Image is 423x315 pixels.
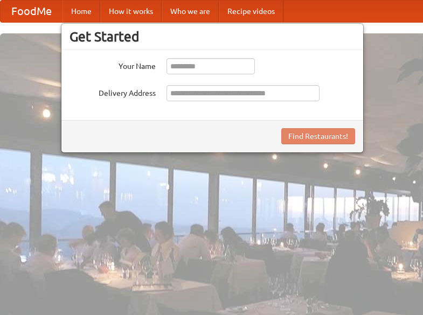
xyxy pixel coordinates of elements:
[70,85,156,99] label: Delivery Address
[100,1,162,22] a: How it works
[1,1,63,22] a: FoodMe
[70,29,355,45] h3: Get Started
[219,1,283,22] a: Recipe videos
[63,1,100,22] a: Home
[162,1,219,22] a: Who we are
[70,58,156,72] label: Your Name
[281,128,355,144] button: Find Restaurants!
